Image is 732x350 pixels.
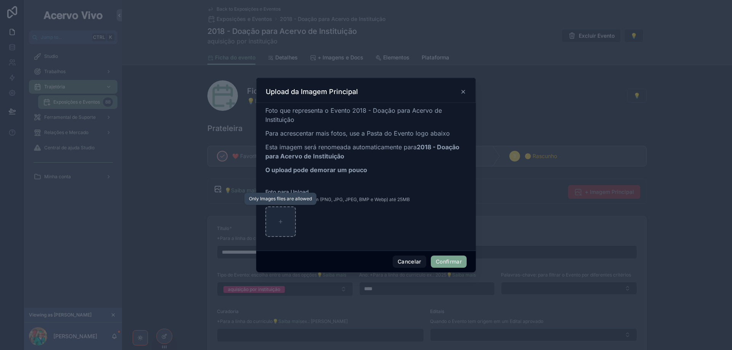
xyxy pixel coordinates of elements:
[265,106,467,124] p: Foto que representa o Evento 2018 - Doação para Acervo de Instituição
[266,87,358,96] h3: Upload da Imagem Principal
[431,256,467,268] button: Confirmar
[265,142,467,161] p: Esta imagem será renomeada automaticamente para
[265,197,410,203] span: Arquivos do tipo imagem (PNG, JPG, JPEG, BMP e Webp) até 25MB
[265,129,467,138] p: Para acrescentar mais fotos, use a Pasta do Evento logo abaixo
[265,189,309,195] span: Foto para Upload
[249,196,312,202] div: Only Images files are allowed
[393,256,426,268] button: Cancelar
[265,166,367,174] strong: O upload pode demorar um pouco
